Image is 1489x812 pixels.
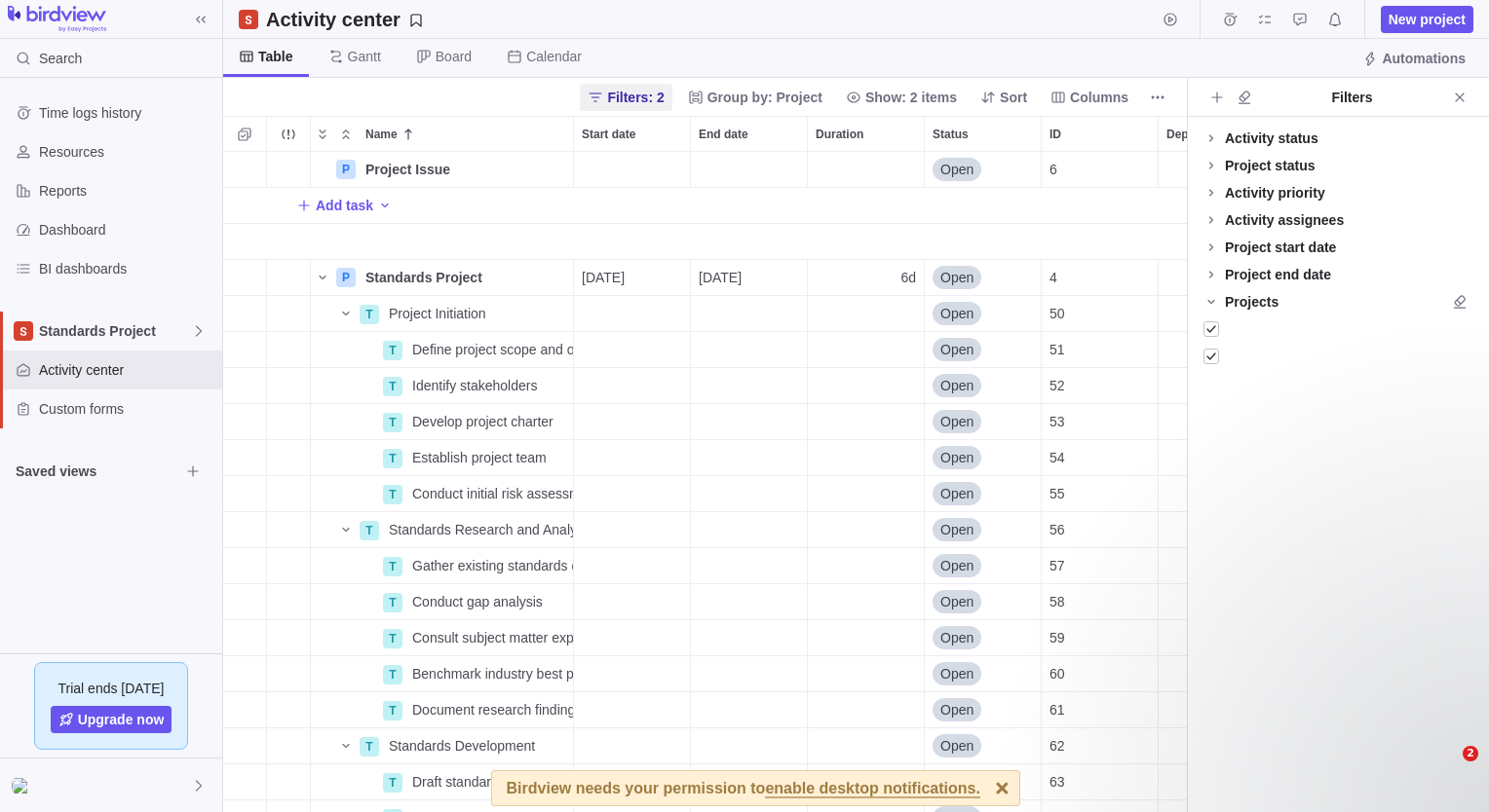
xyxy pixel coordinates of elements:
span: Project Initiation [389,304,486,323]
span: Saved views [16,461,179,481]
div: Dependency [1159,404,1276,440]
div: Status [925,764,1042,800]
div: Start date [574,584,691,620]
div: End date [691,224,808,260]
span: 56 [1050,520,1065,539]
div: Duration [808,620,925,656]
span: BI dashboards [39,259,214,278]
div: Start date [574,152,691,188]
span: Selection mode [231,121,258,148]
div: Duration [808,368,925,404]
span: Open [940,520,974,539]
div: Duration [808,476,925,512]
div: Name [311,476,574,512]
div: Start date [574,260,691,296]
span: Activity center [39,360,214,380]
div: Status [925,332,1042,368]
div: Open [925,440,1041,475]
div: Trouble indication [267,692,311,728]
div: Open [925,368,1041,403]
span: 52 [1050,376,1065,395]
div: 50 [1042,296,1158,331]
div: Duration [808,512,925,548]
div: ID [1042,476,1159,512]
span: Upgrade now [51,706,172,733]
div: Trouble indication [267,296,311,332]
div: ID [1042,512,1159,548]
div: Name [311,152,574,188]
div: 55 [1042,476,1158,511]
div: Dependency [1159,152,1276,188]
div: ID [1042,332,1159,368]
div: Dependency [1159,368,1276,404]
div: Status [925,368,1042,404]
div: Status [925,260,1042,296]
div: 57 [1042,548,1158,583]
span: Browse views [179,458,207,485]
img: logo [8,6,106,33]
div: T [383,593,402,612]
div: Name [311,404,574,440]
div: Project start date [1225,238,1336,257]
div: T [383,701,402,720]
div: 54 [1042,440,1158,475]
div: End date [691,764,808,800]
div: T [360,521,379,540]
div: Start date [574,404,691,440]
div: Open [925,584,1041,619]
div: Project status [1225,156,1316,175]
div: End date [691,692,808,728]
div: Trouble indication [267,260,311,296]
div: Status [925,296,1042,332]
div: Start date [574,476,691,512]
span: Start timer [1157,6,1184,33]
span: Reports [39,181,214,201]
span: 2 [1463,746,1478,761]
div: Dependency [1159,584,1276,620]
div: Dependency [1159,512,1276,548]
div: T [383,377,402,396]
div: Open [925,404,1041,439]
div: Duration [808,584,925,620]
span: Columns [1070,88,1128,107]
div: Dependency [1159,548,1276,584]
span: 50 [1050,304,1065,323]
div: ID [1042,296,1159,332]
div: End date [691,152,808,188]
div: Name [311,332,574,368]
div: ID [1042,620,1159,656]
div: Establish project team [404,440,573,475]
div: Start date [574,224,691,260]
span: Board [436,47,472,66]
div: Status [925,404,1042,440]
span: My assignments [1251,6,1279,33]
span: Close [1446,84,1473,111]
div: Project Issue [358,152,573,187]
span: Clear all filters [1231,84,1258,111]
span: More actions [1144,84,1171,111]
div: Open [925,296,1041,331]
span: Standards Project [365,268,482,287]
div: Develop project charter [404,404,573,439]
span: Clear all filters [1446,288,1473,315]
div: End date [691,620,808,656]
div: ID [1042,584,1159,620]
div: Dependency [1159,440,1276,476]
div: Trouble indication [267,584,311,620]
div: Name [311,260,574,296]
div: Duration [808,692,925,728]
span: Notifications [1321,6,1349,33]
div: Trouble indication [267,368,311,404]
span: Open [940,304,974,323]
div: End date [691,548,808,584]
div: 4 [1042,260,1158,295]
div: 52 [1042,368,1158,403]
div: ID [1042,728,1159,764]
div: Start date [574,332,691,368]
span: Add activity [377,192,393,219]
div: Status [925,224,1042,260]
div: 51 [1042,332,1158,367]
div: ID [1042,548,1159,584]
span: Columns [1043,84,1136,111]
a: Approval requests [1286,15,1314,30]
